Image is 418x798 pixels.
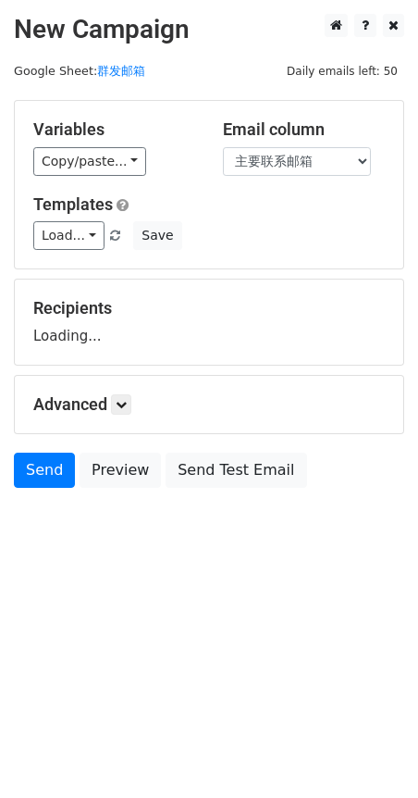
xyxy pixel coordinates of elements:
[33,298,385,318] h5: Recipients
[166,453,306,488] a: Send Test Email
[14,64,145,78] small: Google Sheet:
[33,221,104,250] a: Load...
[14,14,404,45] h2: New Campaign
[133,221,181,250] button: Save
[33,194,113,214] a: Templates
[97,64,145,78] a: 群发邮箱
[33,298,385,346] div: Loading...
[280,61,404,81] span: Daily emails left: 50
[280,64,404,78] a: Daily emails left: 50
[14,453,75,488] a: Send
[33,394,385,415] h5: Advanced
[223,119,385,140] h5: Email column
[33,119,195,140] h5: Variables
[33,147,146,176] a: Copy/paste...
[80,453,161,488] a: Preview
